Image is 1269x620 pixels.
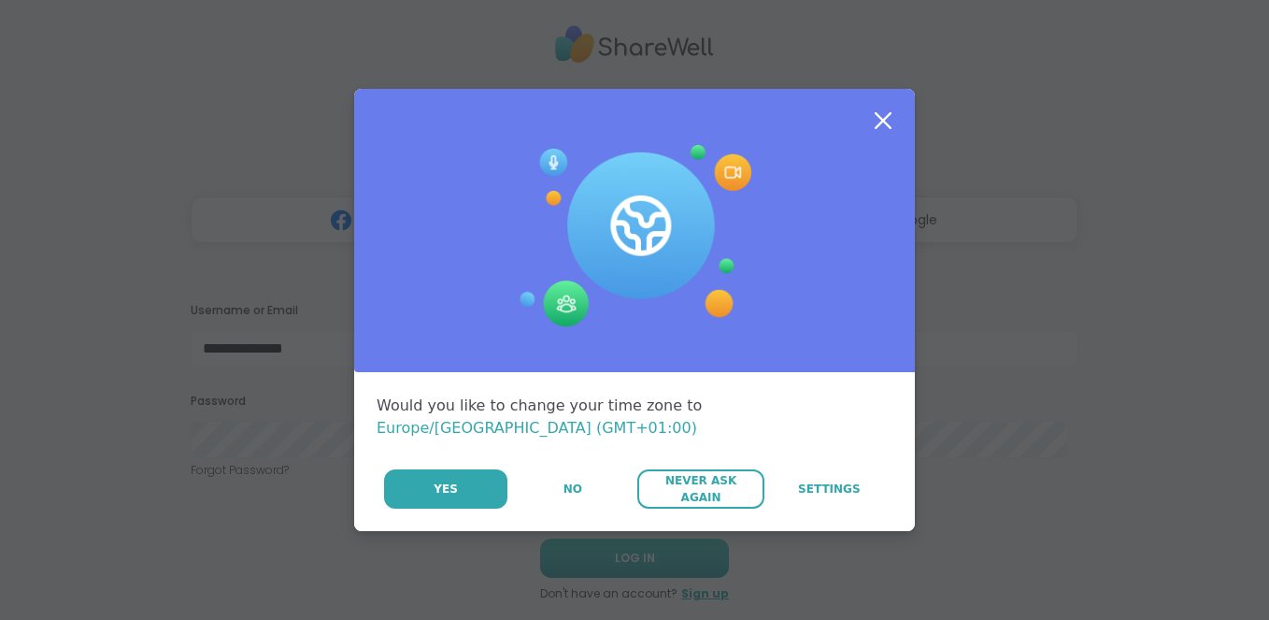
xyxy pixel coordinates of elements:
[518,145,751,328] img: Session Experience
[563,481,582,497] span: No
[509,469,635,509] button: No
[384,469,507,509] button: Yes
[766,469,892,509] a: Settings
[377,419,697,437] span: Europe/[GEOGRAPHIC_DATA] (GMT+01:00)
[377,395,892,440] div: Would you like to change your time zone to
[434,481,458,497] span: Yes
[798,481,861,497] span: Settings
[637,469,763,509] button: Never Ask Again
[647,472,754,506] span: Never Ask Again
